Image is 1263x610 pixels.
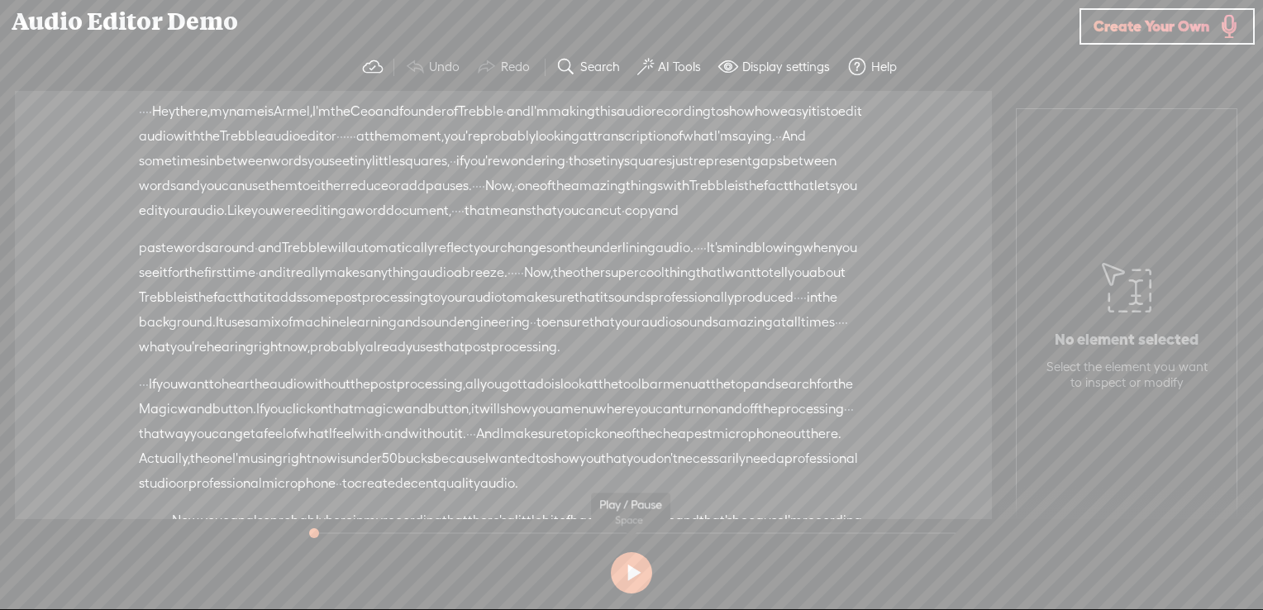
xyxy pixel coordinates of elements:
span: words [139,174,176,198]
span: · [346,124,350,149]
span: I'm [312,99,331,124]
span: cut [602,198,622,223]
span: look [560,372,585,397]
span: the [193,285,213,310]
button: Help [841,50,908,83]
span: words [174,236,211,260]
span: those [569,149,602,174]
span: · [451,198,455,223]
span: were [273,198,303,223]
span: I [722,260,725,285]
span: post [465,335,491,360]
span: processing. [491,335,560,360]
span: of [671,124,683,149]
span: pauses. [426,174,472,198]
span: tiny [350,149,372,174]
span: the [817,285,837,310]
label: Search [580,59,620,75]
span: you [836,236,857,260]
label: AI Tools [658,59,701,75]
span: professionally [651,285,734,310]
span: anything [365,260,419,285]
span: · [835,310,838,335]
span: processing [362,285,428,310]
span: you [307,149,329,174]
span: · [139,372,142,397]
span: hear [222,372,250,397]
span: Trebble [282,236,327,260]
span: audio [265,124,300,149]
span: · [775,124,779,149]
span: the [711,372,731,397]
span: time [227,260,255,285]
span: · [521,260,524,285]
span: things [626,174,663,198]
span: machine [293,310,346,335]
span: copy [625,198,655,223]
span: edit [139,198,163,223]
span: it [283,260,291,285]
span: the [567,236,587,260]
span: your [163,198,189,223]
span: if [456,149,464,174]
span: it [264,285,272,310]
span: looking [536,124,579,149]
span: and [176,174,200,198]
span: the [184,260,204,285]
span: transcription [593,124,671,149]
span: now, [283,335,310,360]
span: thing [665,260,696,285]
span: Like [227,198,251,223]
span: use [245,174,265,198]
span: means [490,198,531,223]
span: for [168,260,184,285]
span: your [615,310,641,335]
span: I'm [714,124,732,149]
span: sounds [676,310,718,335]
span: and [258,236,282,260]
span: Trebble [139,285,184,310]
span: Hey [152,99,175,124]
span: · [336,124,340,149]
span: makes [325,260,365,285]
span: when [803,236,836,260]
span: audio [419,260,454,285]
span: really [291,260,325,285]
span: Trebble [689,174,735,198]
span: want [725,260,756,285]
span: probably [310,335,365,360]
span: you [480,372,502,397]
span: the [250,372,269,397]
span: can [222,174,245,198]
span: · [353,124,356,149]
span: gotta [502,372,536,397]
span: at [698,372,711,397]
span: and [507,99,531,124]
span: making [549,99,595,124]
span: audio [139,124,174,149]
span: adds [272,285,303,310]
span: hearing [207,335,254,360]
span: If [149,372,156,397]
span: the [350,372,370,397]
span: Now, [524,260,553,285]
span: It's [707,236,722,260]
span: between [217,149,270,174]
span: can [579,198,602,223]
label: Redo [501,59,530,75]
span: · [803,285,807,310]
span: the [598,372,618,397]
span: · [479,174,482,198]
span: · [841,310,845,335]
button: Redo [470,50,541,83]
span: how [755,99,780,124]
span: lets [814,174,836,198]
span: · [533,310,536,335]
span: it [808,99,817,124]
label: Help [871,59,897,75]
span: you're [170,335,207,360]
span: top [731,372,751,397]
span: and [259,260,283,285]
span: is [265,99,274,124]
span: background. [139,310,216,335]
